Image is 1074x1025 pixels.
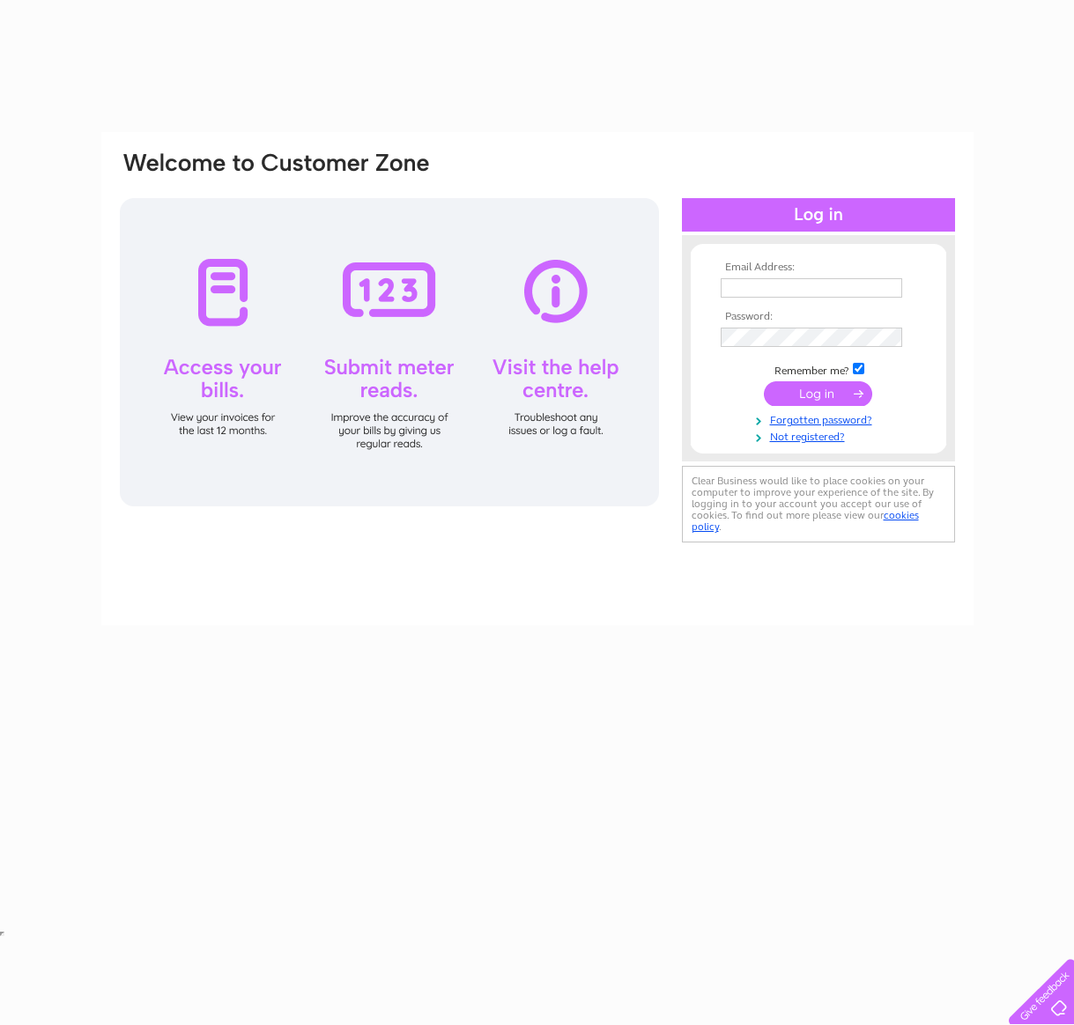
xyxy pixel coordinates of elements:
td: Remember me? [716,360,921,378]
div: Clear Business would like to place cookies on your computer to improve your experience of the sit... [682,466,955,542]
a: Forgotten password? [721,410,921,427]
input: Submit [764,381,872,406]
a: cookies policy [692,509,919,533]
a: Not registered? [721,427,921,444]
th: Password: [716,311,921,323]
th: Email Address: [716,262,921,274]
